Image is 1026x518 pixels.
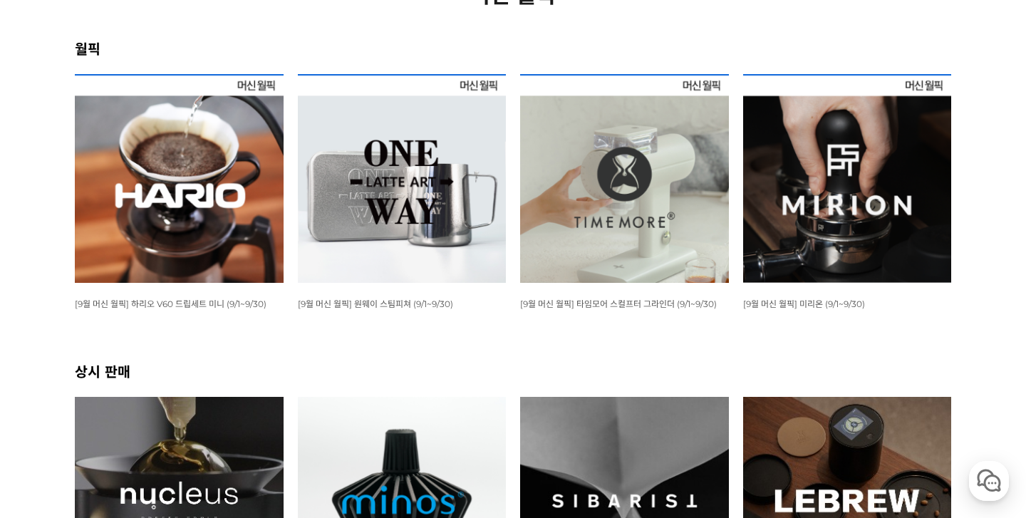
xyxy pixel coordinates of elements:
[298,74,507,283] img: 9월 머신 월픽 원웨이 스팀피쳐
[75,38,951,58] h2: 월픽
[520,74,729,283] img: 9월 머신 월픽 타임모어 스컬프터
[130,422,147,433] span: 대화
[743,299,865,309] span: [9월 머신 월픽] 미리온 (9/1~9/30)
[743,74,952,283] img: 9월 머신 월픽 미리온
[184,400,274,435] a: 설정
[75,361,951,381] h2: 상시 판매
[743,298,865,309] a: [9월 머신 월픽] 미리온 (9/1~9/30)
[220,421,237,432] span: 설정
[75,299,266,309] span: [9월 머신 월픽] 하리오 V60 드립세트 미니 (9/1~9/30)
[75,298,266,309] a: [9월 머신 월픽] 하리오 V60 드립세트 미니 (9/1~9/30)
[4,400,94,435] a: 홈
[520,299,717,309] span: [9월 머신 월픽] 타임모어 스컬프터 그라인더 (9/1~9/30)
[94,400,184,435] a: 대화
[298,298,453,309] a: [9월 머신 월픽] 원웨이 스팀피쳐 (9/1~9/30)
[45,421,53,432] span: 홈
[520,298,717,309] a: [9월 머신 월픽] 타임모어 스컬프터 그라인더 (9/1~9/30)
[75,74,284,283] img: 9월 머신 월픽 하리오 V60 드립세트 미니
[298,299,453,309] span: [9월 머신 월픽] 원웨이 스팀피쳐 (9/1~9/30)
